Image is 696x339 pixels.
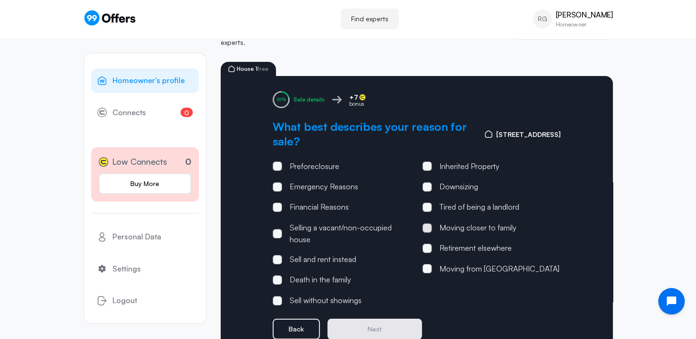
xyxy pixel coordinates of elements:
[112,231,161,243] span: Personal Data
[439,161,499,173] div: Inherited Property
[91,257,199,281] a: Settings
[290,254,356,266] div: Sell and rent instead
[293,96,325,103] div: Sale details
[439,242,512,254] div: Retirement elsewhere
[112,263,141,275] span: Settings
[237,66,268,72] span: House 1
[439,181,478,193] div: Downsizing
[180,108,193,117] span: 0
[290,274,351,286] div: Death in the family
[91,68,199,93] a: Homeowner’s profile
[341,8,399,29] a: Find experts
[91,288,199,313] button: Logout
[99,173,191,194] a: Buy More
[349,92,358,102] span: +7
[185,155,191,168] p: 0
[290,181,358,193] div: Emergency Reasons
[439,263,559,275] div: Moving from [GEOGRAPHIC_DATA]
[439,222,516,234] div: Moving closer to family
[290,295,361,307] div: Sell without showings
[112,75,185,87] span: Homeowner’s profile
[91,101,199,125] a: Connects0
[290,201,349,213] div: Financial Reasons
[112,155,167,169] span: Low Connects
[258,65,268,72] span: free
[290,161,339,173] div: Preforeclosure
[439,201,519,213] div: Tired of being a landlord
[273,119,470,149] h2: What best describes your reason for sale?
[112,295,137,307] span: Logout
[91,225,199,249] a: Personal Data
[556,22,613,27] p: Homeowner
[290,222,411,246] div: Selling a vacant/non-occupied house
[112,107,146,119] span: Connects
[556,10,613,19] p: [PERSON_NAME]
[538,14,547,24] span: RG
[349,100,366,108] p: bonus
[496,129,561,140] span: [STREET_ADDRESS]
